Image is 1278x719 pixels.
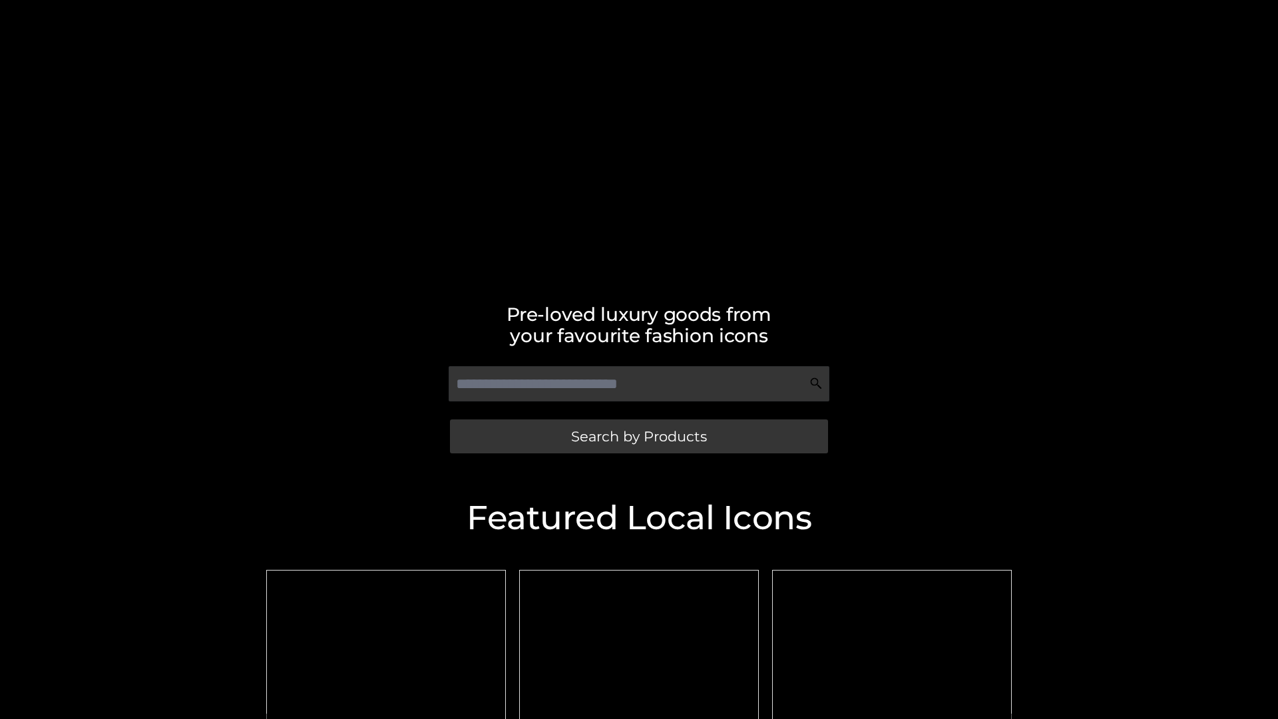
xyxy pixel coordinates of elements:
[809,377,823,390] img: Search Icon
[450,419,828,453] a: Search by Products
[571,429,707,443] span: Search by Products
[260,501,1018,535] h2: Featured Local Icons​
[260,304,1018,346] h2: Pre-loved luxury goods from your favourite fashion icons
